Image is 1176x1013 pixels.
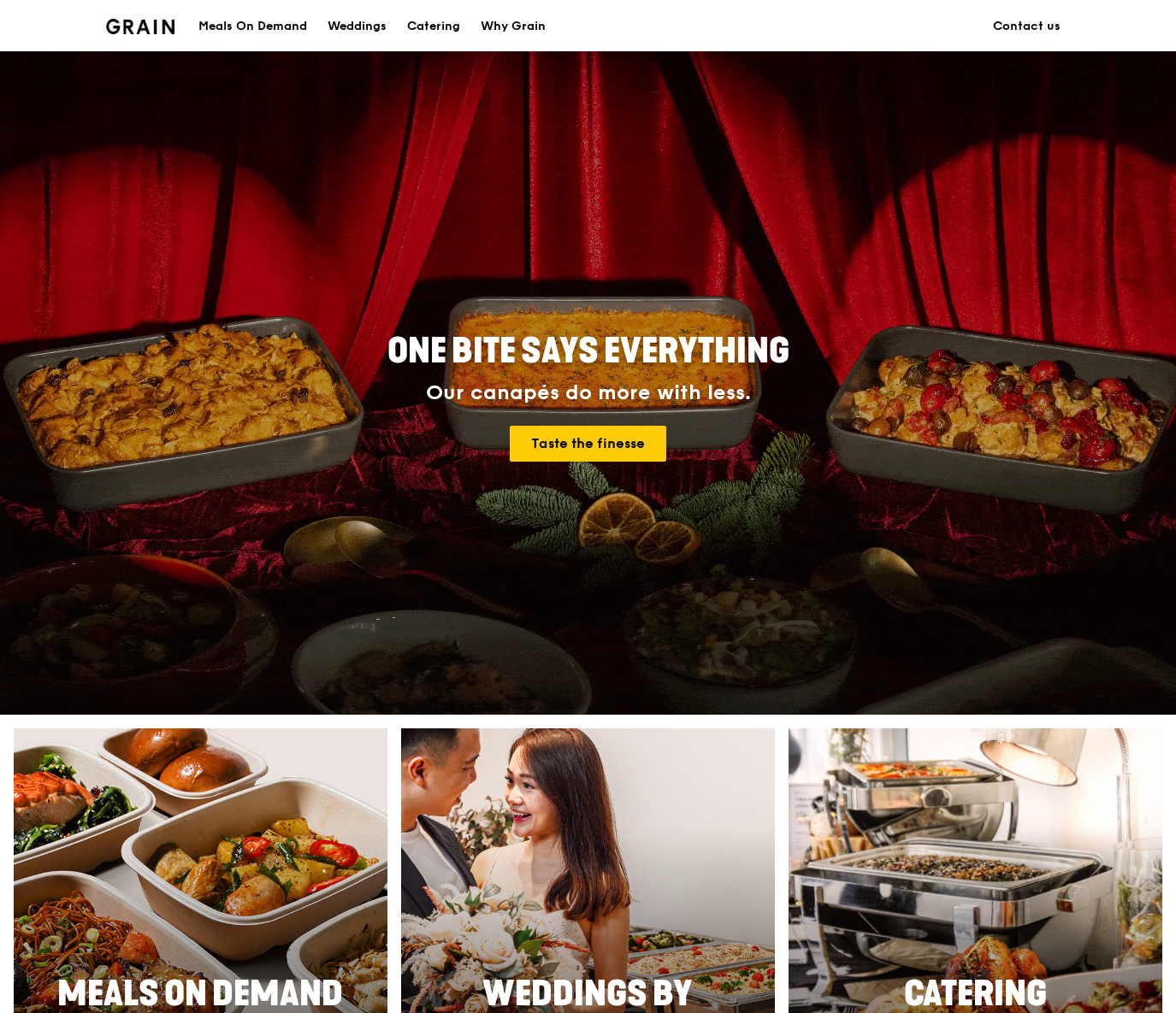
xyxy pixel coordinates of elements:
[481,1,546,52] div: Why Grain
[387,331,789,372] span: ONE BITE SAYS EVERYTHING
[198,1,307,52] div: Meals On Demand
[328,1,387,52] div: Weddings
[510,426,666,462] a: Taste the finesse
[983,1,1071,52] a: Contact us
[397,1,470,52] a: Catering
[281,381,896,405] div: Our canapés do more with less.
[317,1,397,52] a: Weddings
[470,1,556,52] a: Why Grain
[407,1,460,52] div: Catering
[106,19,175,34] img: Grain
